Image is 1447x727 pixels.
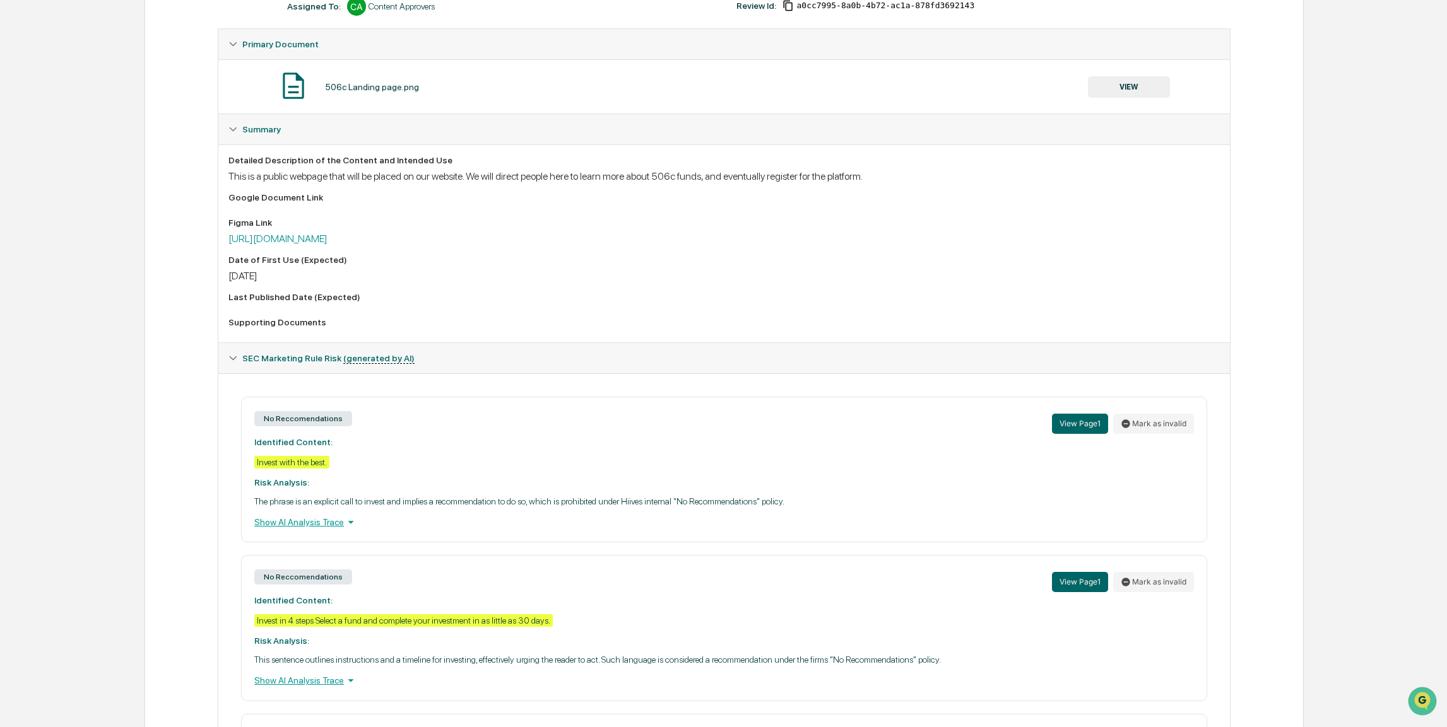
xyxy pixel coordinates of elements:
[1052,572,1108,592] button: View Page1
[242,39,319,49] span: Primary Document
[254,595,333,605] strong: Identified Content:
[89,213,153,223] a: Powered byPylon
[228,233,328,245] a: [URL][DOMAIN_NAME]
[254,636,309,646] strong: Risk Analysis:
[228,218,1220,228] div: Figma Link
[278,70,309,102] img: Document Icon
[218,29,1230,59] div: Primary Document
[218,144,1230,342] div: Summary
[796,1,974,11] span: a0cc7995-8a0b-4b72-ac1a-878fd3692143
[369,1,435,11] div: Content Approvers
[215,100,230,115] button: Start new chat
[736,1,776,11] div: Review Id:
[228,317,1220,327] div: Supporting Documents
[13,184,23,194] div: 🔎
[343,353,415,364] u: (generated by AI)
[218,114,1230,144] div: Summary
[1052,414,1108,434] button: View Page1
[1407,685,1441,719] iframe: Open customer support
[92,160,102,170] div: 🗄️
[218,59,1230,113] div: Primary Document
[43,96,207,109] div: Start new chat
[287,1,341,11] div: Assigned To:
[254,477,309,487] strong: Risk Analysis:
[254,411,352,426] div: No Reccomendations
[25,159,81,172] span: Preclearance
[242,353,415,363] span: SEC Marketing Rule Risk
[254,496,1194,506] p: The phrase is an explicit call to invest and implies a recommendation to do so, which is prohibit...
[325,82,419,92] div: 506c Landing page.png
[104,159,157,172] span: Attestations
[33,57,208,71] input: Clear
[254,456,329,468] div: Invest with the best.
[254,569,352,585] div: No Reccomendations
[8,178,85,201] a: 🔎Data Lookup
[228,192,1220,202] div: Google Document Link
[218,343,1230,373] div: SEC Marketing Rule Risk (generated by AI)
[126,214,153,223] span: Pylon
[254,654,1194,665] p: This sentence outlines instructions and a timeline for investing, effectively urging the reader t...
[228,255,1220,265] div: Date of First Use (Expected)
[13,96,35,119] img: 1746055101610-c473b297-6a78-478c-a979-82029cc54cd1
[86,154,162,177] a: 🗄️Attestations
[254,515,1194,529] div: Show AI Analysis Trace
[1113,414,1194,434] button: Mark as invalid
[228,270,1220,282] div: [DATE]
[13,26,230,47] p: How can we help?
[1113,572,1194,592] button: Mark as invalid
[13,160,23,170] div: 🖐️
[254,437,333,447] strong: Identified Content:
[242,124,281,134] span: Summary
[228,292,1220,302] div: Last Published Date (Expected)
[254,614,553,627] div: Invest in 4 steps Select a fund and complete your investment in as little as 30 days.
[25,183,80,195] span: Data Lookup
[1088,76,1170,98] button: VIEW
[228,155,1220,165] div: Detailed Description of the Content and Intended Use
[254,673,1194,687] div: Show AI Analysis Trace
[8,154,86,177] a: 🖐️Preclearance
[43,109,160,119] div: We're available if you need us!
[228,170,1220,182] div: This is a public webpage that will be placed on our website. We will direct people here to learn ...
